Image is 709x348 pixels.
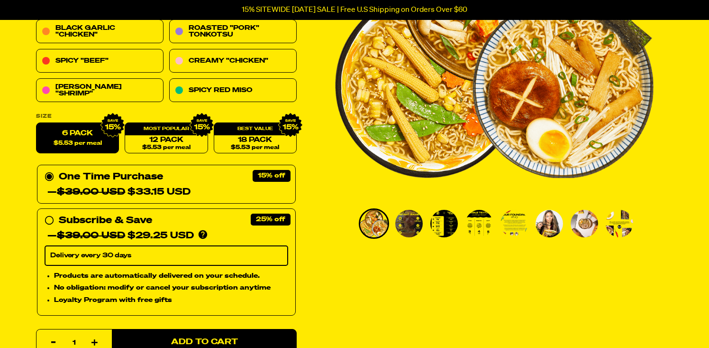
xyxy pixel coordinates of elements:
[231,145,279,151] span: $5.53 per meal
[54,141,102,147] span: $5.53 per meal
[57,188,125,197] del: $39.00 USD
[36,114,297,119] label: Size
[169,79,297,103] a: Spicy Red Miso
[278,113,303,138] img: IMG_9632.png
[395,210,423,237] img: Variety Vol. 2
[59,213,152,228] div: Subscribe & Save
[45,246,288,266] select: Subscribe & Save —$39.00 USD$29.25 USD Products are automatically delivered on your schedule. No ...
[465,210,493,237] img: Variety Vol. 2
[569,208,600,239] li: Go to slide 7
[360,210,388,237] img: Variety Vol. 2
[500,210,528,237] img: Variety Vol. 2
[36,49,164,73] a: Spicy "Beef"
[359,208,389,239] li: Go to slide 1
[45,169,288,200] div: One Time Purchase
[242,6,467,14] p: 15% SITEWIDE [DATE] SALE | Free U.S Shipping on Orders Over $60
[36,123,119,154] label: 6 Pack
[100,113,125,138] img: IMG_9632.png
[169,20,297,44] a: Roasted "Pork" Tonkotsu
[54,271,288,281] li: Products are automatically delivered on your schedule.
[36,79,164,103] a: [PERSON_NAME] "Shrimp"
[54,295,288,306] li: Loyalty Program with free gifts
[125,123,208,154] a: 12 Pack$5.53 per meal
[189,113,214,138] img: IMG_9632.png
[464,208,494,239] li: Go to slide 4
[430,210,458,237] img: Variety Vol. 2
[47,228,194,244] div: — $29.25 USD
[604,208,635,239] li: Go to slide 8
[394,208,424,239] li: Go to slide 2
[499,208,529,239] li: Go to slide 5
[536,210,563,237] img: Variety Vol. 2
[214,123,297,154] a: 18 Pack$5.53 per meal
[36,20,164,44] a: Black Garlic "Chicken"
[534,208,564,239] li: Go to slide 6
[571,210,598,237] img: Variety Vol. 2
[606,210,633,237] img: Variety Vol. 2
[54,283,288,293] li: No obligation: modify or cancel your subscription anytime
[57,231,125,241] del: $39.00 USD
[142,145,191,151] span: $5.53 per meal
[169,49,297,73] a: Creamy "Chicken"
[47,185,191,200] div: — $33.15 USD
[335,208,654,239] div: PDP main carousel thumbnails
[429,208,459,239] li: Go to slide 3
[171,339,238,347] span: Add to Cart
